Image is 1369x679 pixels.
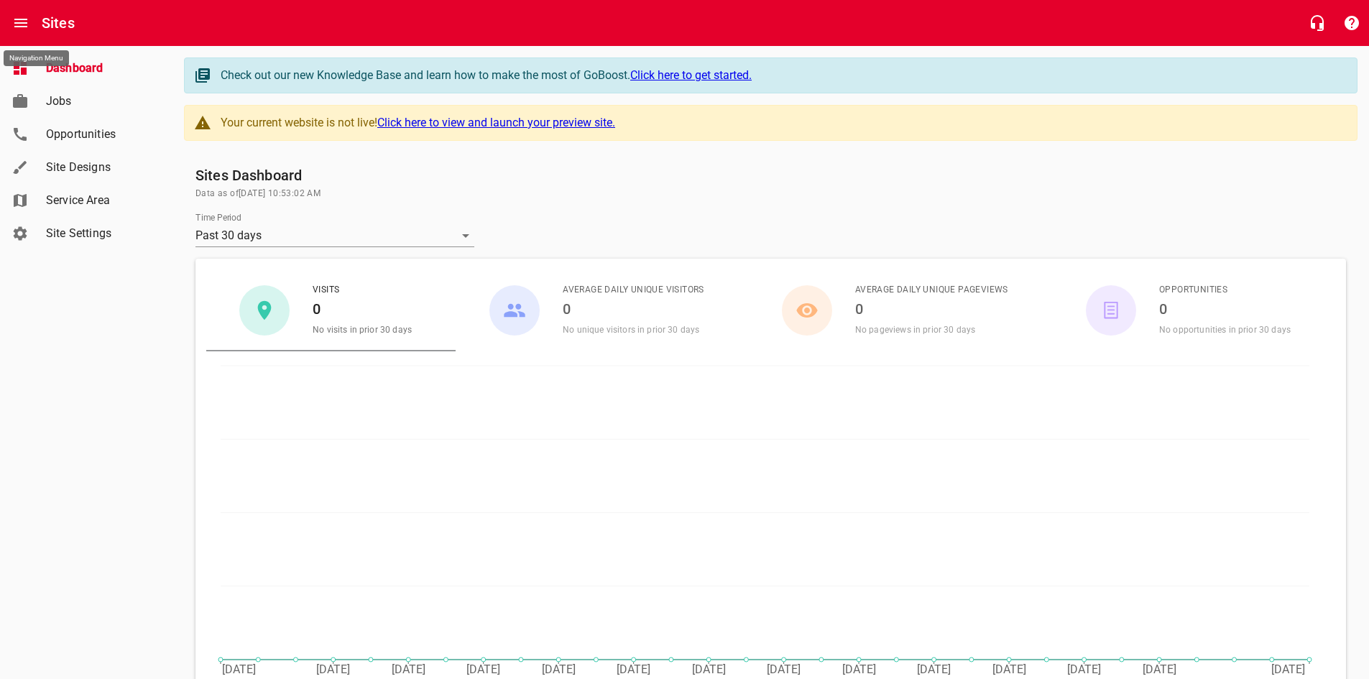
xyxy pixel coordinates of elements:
[184,105,1358,141] a: Your current website is not live!Click here to view and launch your preview site.
[617,662,650,676] tspan: [DATE]
[221,67,1342,84] div: Check out our new Knowledge Base and learn how to make the most of GoBoost.
[195,187,1346,201] span: Data as of [DATE] 10:53:02 AM
[563,325,699,335] span: No unique visitors in prior 30 days
[1067,662,1101,676] tspan: [DATE]
[1159,325,1291,335] span: No opportunities in prior 30 days
[316,662,350,676] tspan: [DATE]
[1335,6,1369,40] button: Support Portal
[1159,283,1291,297] span: Opportunities
[46,159,155,176] span: Site Designs
[466,662,500,676] tspan: [DATE]
[1159,297,1291,320] h6: 0
[630,68,752,82] a: Click here to get started.
[542,662,576,676] tspan: [DATE]
[563,283,704,297] span: Average Daily Unique Visitors
[563,297,704,320] h6: 0
[855,283,1008,297] span: Average Daily Unique Pageviews
[992,662,1026,676] tspan: [DATE]
[4,6,38,40] button: Open drawer
[313,325,412,335] span: No visits in prior 30 days
[767,662,801,676] tspan: [DATE]
[392,662,425,676] tspan: [DATE]
[313,283,412,297] span: Visits
[917,662,951,676] tspan: [DATE]
[46,192,155,209] span: Service Area
[692,662,726,676] tspan: [DATE]
[42,11,75,34] h6: Sites
[46,60,155,77] span: Dashboard
[195,213,241,222] label: Time Period
[195,224,474,247] div: Past 30 days
[46,225,155,242] span: Site Settings
[1143,662,1176,676] tspan: [DATE]
[221,114,1342,131] div: Your current website is not live!
[1271,662,1305,676] tspan: [DATE]
[855,297,1008,320] h6: 0
[377,116,615,129] a: Click here to view and launch your preview site.
[195,164,1346,187] h6: Sites Dashboard
[855,325,975,335] span: No pageviews in prior 30 days
[842,662,876,676] tspan: [DATE]
[1300,6,1335,40] button: Live Chat
[222,662,256,676] tspan: [DATE]
[313,297,412,320] h6: 0
[46,93,155,110] span: Jobs
[46,126,155,143] span: Opportunities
